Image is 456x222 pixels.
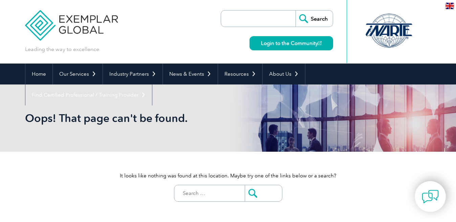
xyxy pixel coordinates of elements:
img: open_square.png [318,41,322,45]
h1: Oops! That page can't be found. [25,112,285,125]
a: Resources [218,64,262,84]
a: Our Services [53,64,103,84]
a: Login to the Community [249,36,333,50]
a: Industry Partners [103,64,162,84]
input: Search [296,10,333,27]
p: Leading the way to excellence [25,46,99,53]
img: contact-chat.png [422,188,439,205]
a: Home [25,64,52,84]
p: It looks like nothing was found at this location. Maybe try one of the links below or a search? [25,172,431,179]
a: Find Certified Professional / Training Provider [25,84,152,105]
a: About Us [263,64,305,84]
input: Submit [245,185,282,201]
img: en [446,3,454,9]
a: News & Events [163,64,218,84]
